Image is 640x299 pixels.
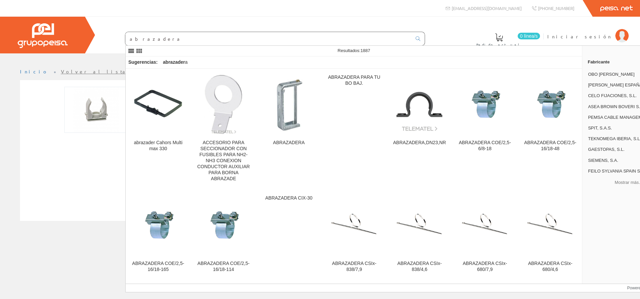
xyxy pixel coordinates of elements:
a: ACCESORIO PARA SECCIONADOR CON FUSIBLES PARA NH2-NH3 CONEXION CONDUCTOR AUXILIAR PARA BORNA ABRAZ... [191,69,256,190]
a: ABRAZADERA,DN23,NR ABRAZADERA,DN23,NR [387,69,452,190]
div: ABRAZADERA COE/2,5-6/8-18 [458,140,512,152]
strong: abrazader [163,59,185,65]
div: ABRAZADERA,DN23,NR [392,140,447,146]
a: ABRAZADERA ABRAZADERA [256,69,321,190]
span: Pedido actual [476,41,522,48]
a: ABRAZADERA PARA TUBO BAJ. [322,69,387,190]
img: Grupo Peisa [18,23,68,48]
div: ABRAZADERA CSIx-680/7,9 [458,261,512,273]
img: abrazader Cahors Multi max 330 [131,77,185,131]
div: ABRAZADERA COE/2,5-16/18-48 [523,140,577,152]
div: Sugerencias: [126,58,159,67]
div: abrazader Cahors Multi max 330 [131,140,185,152]
a: ABRAZADERA CSIx-838/4,6 ABRAZADERA CSIx-838/4,6 [387,190,452,280]
div: ABRAZADERA CIX-30 [262,195,316,201]
span: Resultados: [338,48,370,53]
a: ABRAZADERA COE/2,5-16/18-114 ABRAZADERA COE/2,5-16/18-114 [191,190,256,280]
a: abrazader Cahors Multi max 330 abrazader Cahors Multi max 330 [126,69,191,190]
img: ACCESORIO PARA SECCIONADOR CON FUSIBLES PARA NH2-NH3 CONEXION CONDUCTOR AUXILIAR PARA BORNA ABRAZADE [204,74,243,134]
img: ABRAZADERA COE/2,5-16/18-165 [131,205,185,246]
a: ABRAZADERA CSIx-838/7,9 ABRAZADERA CSIx-838/7,9 [322,190,387,280]
span: [PHONE_NUMBER] [538,5,574,11]
div: ABRAZADERA COE/2,5-16/18-165 [131,261,185,273]
img: ABRAZADERA COE/2,5-6/8-18 [458,84,512,125]
a: ABRAZADERA CIX-30 [256,190,321,280]
a: Volver al listado de productos [61,68,193,74]
a: ABRAZADERA COE/2,5-16/18-48 ABRAZADERA COE/2,5-16/18-48 [518,69,583,190]
div: ABRAZADERA CSIx-680/4,6 [523,261,577,273]
span: Iniciar sesión [547,33,612,40]
div: ABRAZADERA CSIx-838/4,6 [392,261,447,273]
a: Inicio [20,68,48,74]
img: ABRAZADERA CSIx-680/4,6 [523,210,577,241]
a: ABRAZADERA COE/2,5-16/18-165 ABRAZADERA COE/2,5-16/18-165 [126,190,191,280]
span: [EMAIL_ADDRESS][DOMAIN_NAME] [452,5,522,11]
div: ABRAZADERA COE/2,5-16/18-114 [196,261,251,273]
img: ABRAZADERA [262,77,316,131]
div: a [160,56,190,68]
div: ABRAZADERA PARA TUBO BAJ. [327,74,381,86]
span: 1887 [360,48,370,53]
img: ABRAZADERA COE/2,5-16/18-48 [523,84,577,125]
img: ABRAZADERA COE/2,5-16/18-114 [196,205,251,246]
img: Foto artículo Abrazadera Utrak (idem E-clip) 32ø Apolo (192x138) [64,87,128,133]
a: ABRAZADERA CSIx-680/7,9 ABRAZADERA CSIx-680/7,9 [452,190,517,280]
div: ABRAZADERA CSIx-838/7,9 [327,261,381,273]
a: ABRAZADERA CSIx-680/4,6 ABRAZADERA CSIx-680/4,6 [518,190,583,280]
span: 0 línea/s [518,33,540,39]
img: ABRAZADERA CSIx-838/7,9 [327,210,381,241]
div: ACCESORIO PARA SECCIONADOR CON FUSIBLES PARA NH2-NH3 CONEXION CONDUCTOR AUXILIAR PARA BORNA ABRAZADE [196,140,251,182]
div: ABRAZADERA [262,140,316,146]
input: Buscar ... [125,32,412,45]
img: ABRAZADERA CSIx-838/4,6 [392,210,447,241]
a: Iniciar sesión [547,28,629,34]
img: ABRAZADERA CSIx-680/7,9 [458,210,512,241]
a: ABRAZADERA COE/2,5-6/8-18 ABRAZADERA COE/2,5-6/8-18 [452,69,517,190]
img: ABRAZADERA,DN23,NR [392,77,447,131]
